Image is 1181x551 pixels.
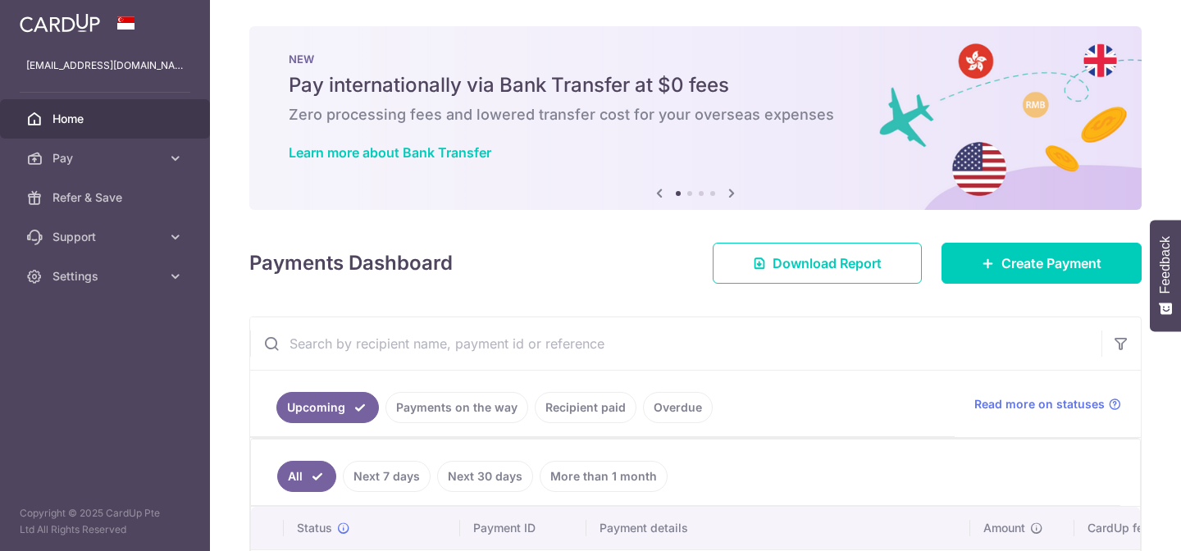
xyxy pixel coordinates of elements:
a: Payments on the way [385,392,528,423]
img: Bank transfer banner [249,26,1142,210]
th: Payment ID [460,507,586,549]
span: Home [52,111,161,127]
h4: Payments Dashboard [249,248,453,278]
img: CardUp [20,13,100,33]
span: Refer & Save [52,189,161,206]
a: Learn more about Bank Transfer [289,144,491,161]
a: Next 30 days [437,461,533,492]
input: Search by recipient name, payment id or reference [250,317,1101,370]
a: Overdue [643,392,713,423]
span: CardUp fee [1088,520,1150,536]
p: NEW [289,52,1102,66]
span: Create Payment [1001,253,1101,273]
h6: Zero processing fees and lowered transfer cost for your overseas expenses [289,105,1102,125]
a: Recipient paid [535,392,636,423]
a: Next 7 days [343,461,431,492]
a: More than 1 month [540,461,668,492]
span: Download Report [773,253,882,273]
a: Download Report [713,243,922,284]
span: Support [52,229,161,245]
span: Settings [52,268,161,285]
span: Status [297,520,332,536]
a: Upcoming [276,392,379,423]
span: Pay [52,150,161,166]
span: Amount [983,520,1025,536]
p: [EMAIL_ADDRESS][DOMAIN_NAME] [26,57,184,74]
span: Read more on statuses [974,396,1105,412]
h5: Pay internationally via Bank Transfer at $0 fees [289,72,1102,98]
a: Read more on statuses [974,396,1121,412]
span: Feedback [1158,236,1173,294]
a: All [277,461,336,492]
a: Create Payment [942,243,1142,284]
th: Payment details [586,507,970,549]
button: Feedback - Show survey [1150,220,1181,331]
